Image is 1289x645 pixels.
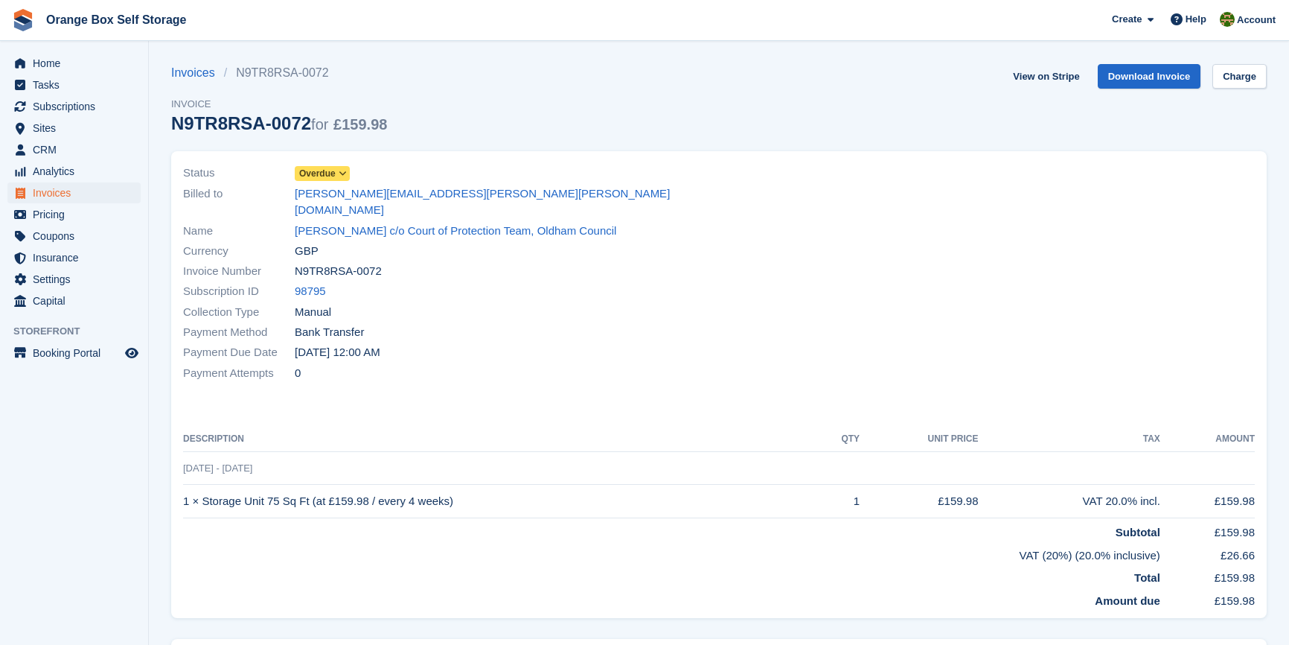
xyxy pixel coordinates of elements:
span: Sites [33,118,122,139]
time: 2025-08-12 23:00:00 UTC [295,344,380,361]
span: Insurance [33,247,122,268]
span: Booking Portal [33,343,122,363]
span: Invoice [171,97,387,112]
th: Description [183,428,816,451]
a: menu [7,226,141,247]
span: Account [1237,13,1276,28]
span: Status [183,165,295,182]
span: Pricing [33,204,122,225]
span: Invoices [33,182,122,203]
a: 98795 [295,283,326,300]
span: Payment Due Date [183,344,295,361]
a: menu [7,53,141,74]
span: Bank Transfer [295,324,364,341]
nav: breadcrumbs [171,64,387,82]
th: QTY [816,428,860,451]
span: Storefront [13,324,148,339]
img: stora-icon-8386f47178a22dfd0bd8f6a31ec36ba5ce8667c1dd55bd0f319d3a0aa187defe.svg [12,9,34,31]
a: Overdue [295,165,350,182]
span: Settings [33,269,122,290]
a: menu [7,118,141,139]
span: [DATE] - [DATE] [183,463,252,474]
div: VAT 20.0% incl. [979,493,1160,510]
strong: Amount due [1095,594,1160,607]
span: Payment Method [183,324,295,341]
span: Payment Attempts [183,365,295,382]
th: Unit Price [860,428,978,451]
span: Help [1186,12,1206,27]
a: [PERSON_NAME] c/o Court of Protection Team, Oldham Council [295,223,616,240]
span: Home [33,53,122,74]
a: menu [7,74,141,95]
span: Capital [33,290,122,311]
span: Currency [183,243,295,260]
strong: Total [1134,571,1160,584]
span: GBP [295,243,319,260]
span: Billed to [183,185,295,219]
img: SARAH T [1220,12,1235,27]
td: VAT (20%) (20.0% inclusive) [183,541,1160,565]
a: menu [7,161,141,182]
span: for [311,116,328,133]
span: Subscriptions [33,96,122,117]
td: 1 [816,485,860,518]
span: Collection Type [183,304,295,321]
span: Tasks [33,74,122,95]
span: Manual [295,304,331,321]
th: Amount [1160,428,1255,451]
a: menu [7,139,141,160]
span: Overdue [299,167,336,180]
div: N9TR8RSA-0072 [171,113,387,133]
span: Name [183,223,295,240]
td: £159.98 [1160,564,1255,587]
a: menu [7,343,141,363]
span: Invoice Number [183,263,295,280]
span: CRM [33,139,122,160]
span: N9TR8RSA-0072 [295,263,382,280]
td: £159.98 [860,485,978,518]
a: [PERSON_NAME][EMAIL_ADDRESS][PERSON_NAME][PERSON_NAME][DOMAIN_NAME] [295,185,710,219]
td: 1 × Storage Unit 75 Sq Ft (at £159.98 / every 4 weeks) [183,485,816,518]
a: View on Stripe [1007,64,1085,89]
a: menu [7,247,141,268]
a: menu [7,204,141,225]
td: £159.98 [1160,587,1255,610]
span: Create [1112,12,1142,27]
a: Download Invoice [1098,64,1201,89]
td: £159.98 [1160,485,1255,518]
a: Orange Box Self Storage [40,7,193,32]
span: Subscription ID [183,283,295,300]
a: menu [7,290,141,311]
span: 0 [295,365,301,382]
a: Charge [1212,64,1267,89]
th: Tax [979,428,1160,451]
a: menu [7,96,141,117]
td: £26.66 [1160,541,1255,565]
strong: Subtotal [1116,526,1160,538]
a: menu [7,269,141,290]
a: Invoices [171,64,224,82]
td: £159.98 [1160,518,1255,541]
span: £159.98 [333,116,387,133]
a: Preview store [123,344,141,362]
a: menu [7,182,141,203]
span: Coupons [33,226,122,247]
span: Analytics [33,161,122,182]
